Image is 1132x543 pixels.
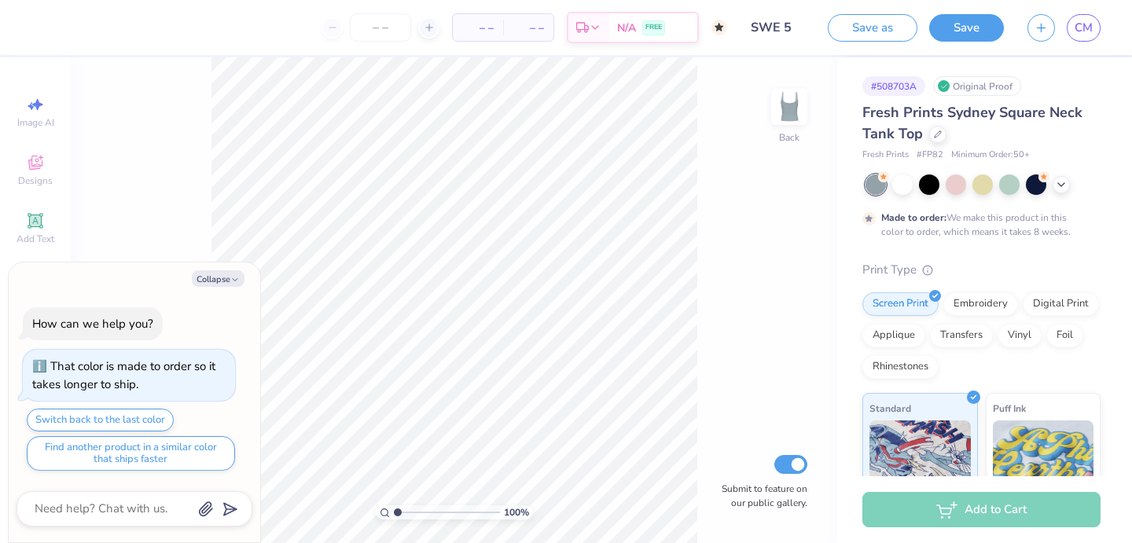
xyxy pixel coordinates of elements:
button: Find another product in a similar color that ships faster [27,436,235,471]
a: CM [1067,14,1101,42]
img: Standard [869,420,971,499]
div: Back [779,130,799,145]
span: N/A [617,20,636,36]
div: Screen Print [862,292,939,316]
strong: Made to order: [881,211,946,224]
span: FREE [645,22,662,33]
span: Minimum Order: 50 + [951,149,1030,162]
span: Designs [18,174,53,187]
div: Embroidery [943,292,1018,316]
div: Digital Print [1023,292,1099,316]
button: Save [929,14,1004,42]
img: Puff Ink [993,420,1094,499]
div: Vinyl [998,324,1042,347]
span: Add Text [17,233,54,245]
div: Rhinestones [862,355,939,379]
span: Fresh Prints Sydney Square Neck Tank Top [862,103,1082,143]
div: Foil [1046,324,1083,347]
div: Print Type [862,261,1101,279]
div: # 508703A [862,76,925,96]
span: Standard [869,400,911,416]
button: Save as [828,14,917,42]
div: That color is made to order so it takes longer to ship. [32,358,215,392]
div: Original Proof [933,76,1021,96]
label: Submit to feature on our public gallery. [713,482,807,510]
span: Puff Ink [993,400,1026,416]
div: Applique [862,324,925,347]
div: We make this product in this color to order, which means it takes 8 weeks. [881,211,1075,239]
img: Back [774,91,805,123]
span: – – [513,20,544,36]
button: Collapse [192,270,244,287]
div: Transfers [930,324,993,347]
span: # FP82 [917,149,943,162]
span: – – [462,20,494,36]
input: Untitled Design [739,12,816,43]
div: How can we help you? [32,316,153,332]
span: 100 % [504,505,529,519]
button: Switch back to the last color [27,409,174,431]
span: Image AI [17,116,54,129]
span: CM [1075,19,1093,37]
input: – – [350,13,411,42]
span: Fresh Prints [862,149,909,162]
